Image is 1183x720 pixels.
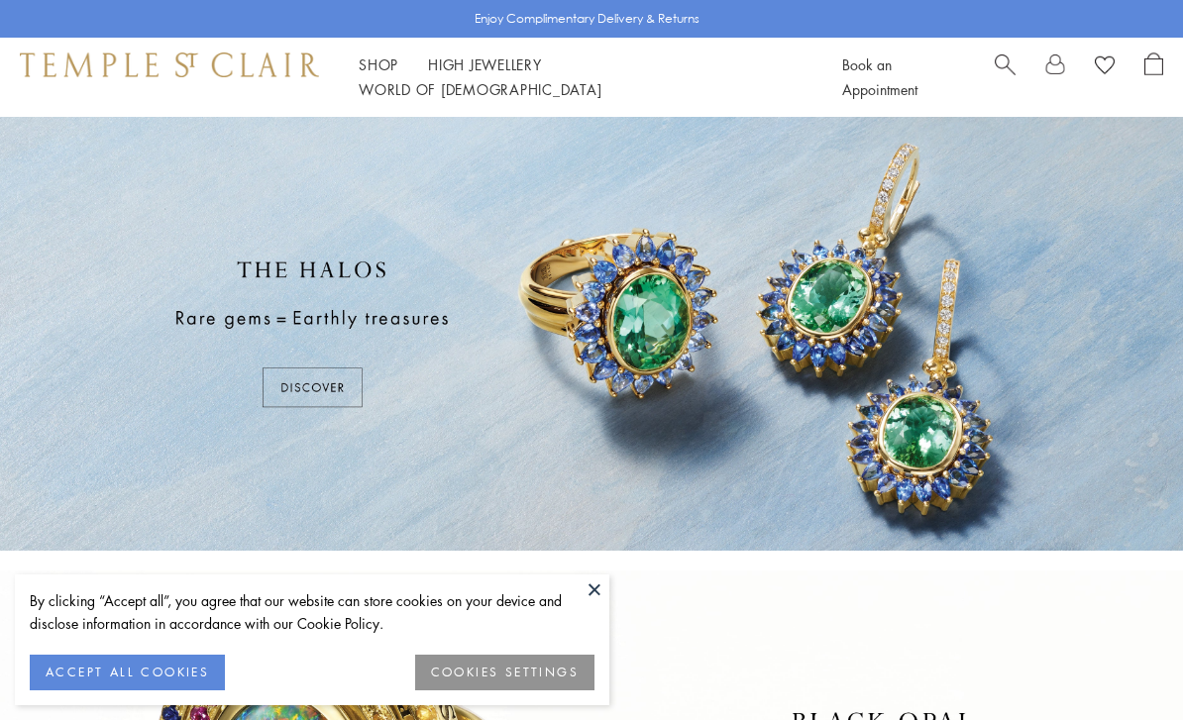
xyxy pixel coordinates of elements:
[20,52,319,76] img: Temple St. Clair
[842,54,917,99] a: Book an Appointment
[1095,52,1115,82] a: View Wishlist
[1084,627,1163,700] iframe: Gorgias live chat messenger
[428,54,542,74] a: High JewelleryHigh Jewellery
[995,52,1016,102] a: Search
[475,9,699,29] p: Enjoy Complimentary Delivery & Returns
[359,54,398,74] a: ShopShop
[359,52,798,102] nav: Main navigation
[1144,52,1163,102] a: Open Shopping Bag
[359,79,601,99] a: World of [DEMOGRAPHIC_DATA]World of [DEMOGRAPHIC_DATA]
[30,589,594,635] div: By clicking “Accept all”, you agree that our website can store cookies on your device and disclos...
[30,655,225,690] button: ACCEPT ALL COOKIES
[415,655,594,690] button: COOKIES SETTINGS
